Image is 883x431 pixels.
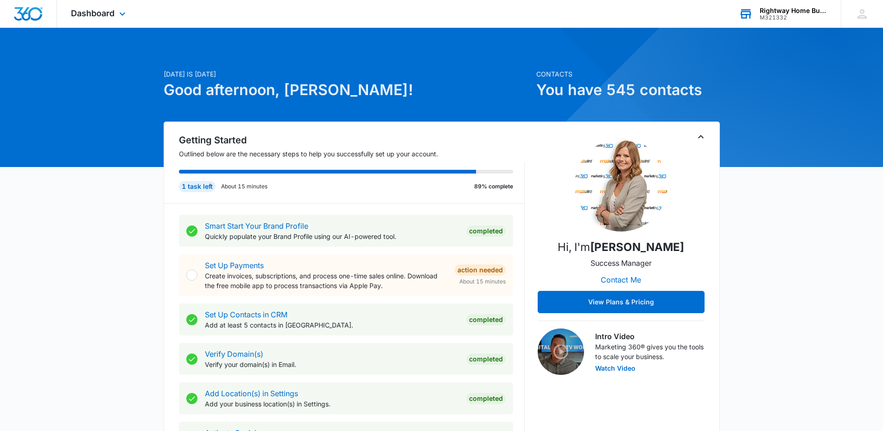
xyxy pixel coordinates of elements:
[595,342,705,361] p: Marketing 360® gives you the tools to scale your business.
[205,232,459,241] p: Quickly populate your Brand Profile using our AI-powered tool.
[595,331,705,342] h3: Intro Video
[760,14,827,21] div: account id
[455,264,506,276] div: Action Needed
[590,240,684,254] strong: [PERSON_NAME]
[205,349,263,359] a: Verify Domain(s)
[591,257,652,269] p: Success Manager
[205,271,447,290] p: Create invoices, subscriptions, and process one-time sales online. Download the free mobile app t...
[466,354,506,365] div: Completed
[205,261,264,270] a: Set Up Payments
[164,79,531,101] h1: Good afternoon, [PERSON_NAME]!
[591,269,650,291] button: Contact Me
[695,131,706,142] button: Toggle Collapse
[205,310,287,319] a: Set Up Contacts in CRM
[466,393,506,404] div: Completed
[205,320,459,330] p: Add at least 5 contacts in [GEOGRAPHIC_DATA].
[538,291,705,313] button: View Plans & Pricing
[536,79,720,101] h1: You have 545 contacts
[760,7,827,14] div: account name
[466,225,506,237] div: Completed
[71,8,114,18] span: Dashboard
[164,69,531,79] p: [DATE] is [DATE]
[466,314,506,325] div: Completed
[205,389,298,398] a: Add Location(s) in Settings
[221,182,267,191] p: About 15 minutes
[536,69,720,79] p: Contacts
[205,221,308,231] a: Smart Start Your Brand Profile
[474,182,513,191] p: 89% complete
[179,149,525,159] p: Outlined below are the necessary steps to help you successfully set up your account.
[179,133,525,147] h2: Getting Started
[205,399,459,409] p: Add your business location(s) in Settings.
[179,181,216,192] div: 1 task left
[558,239,684,256] p: Hi, I'm
[575,139,667,232] img: Robin Mills
[595,365,635,372] button: Watch Video
[538,328,584,375] img: Intro Video
[459,277,506,286] span: About 15 minutes
[205,360,459,369] p: Verify your domain(s) in Email.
